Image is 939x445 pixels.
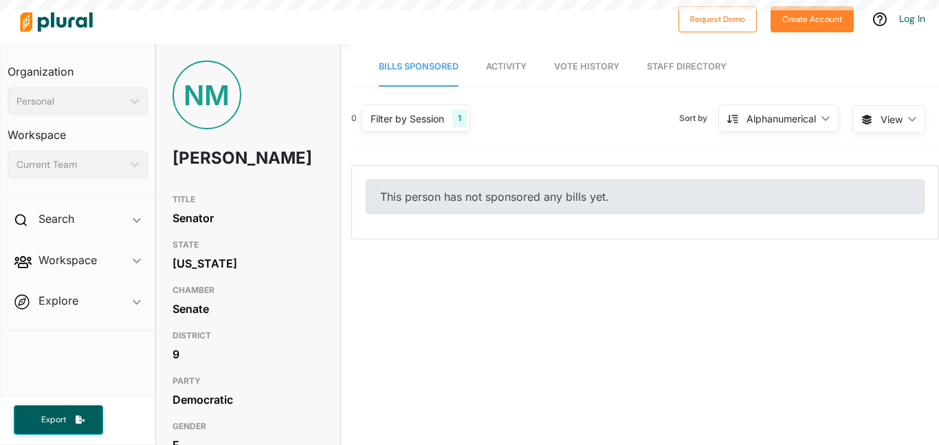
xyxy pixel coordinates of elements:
div: Senator [173,208,324,228]
button: Create Account [771,6,854,32]
h3: GENDER [173,418,324,435]
div: 1 [452,109,467,127]
h3: Organization [8,52,148,82]
a: Staff Directory [647,47,727,87]
h3: CHAMBER [173,282,324,299]
h3: STATE [173,237,324,253]
div: 0 [351,112,357,124]
a: Create Account [771,11,854,25]
span: View [881,112,903,127]
a: Log In [899,12,925,25]
span: Activity [486,61,527,72]
button: Export [14,405,103,435]
h3: Workspace [8,115,148,145]
div: This person has not sponsored any bills yet. [366,180,925,214]
div: Democratic [173,389,324,410]
span: Vote History [554,61,619,72]
h3: DISTRICT [173,327,324,344]
a: Activity [486,47,527,87]
h2: Search [38,211,74,226]
span: Bills Sponsored [379,61,459,72]
h3: PARTY [173,373,324,389]
a: Vote History [554,47,619,87]
div: NM [173,61,241,129]
button: Request Demo [678,6,757,32]
div: Filter by Session [371,111,444,126]
h1: [PERSON_NAME] [173,138,263,179]
a: Bills Sponsored [379,47,459,87]
div: Current Team [16,158,125,172]
span: Sort by [679,112,718,124]
div: Personal [16,94,125,109]
div: Senate [173,299,324,319]
h3: TITLE [173,191,324,208]
div: [US_STATE] [173,253,324,274]
span: Export [32,414,76,426]
div: 9 [173,344,324,365]
a: Request Demo [678,11,757,25]
div: Alphanumerical [747,111,816,126]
